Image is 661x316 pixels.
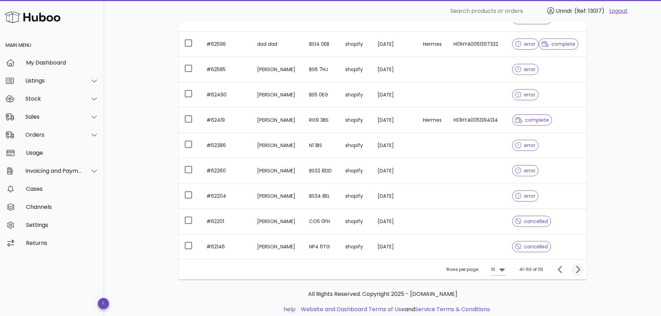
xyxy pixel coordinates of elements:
td: [DATE] [372,158,417,183]
div: 10 [491,266,495,273]
td: shopify [340,108,372,133]
span: error [515,42,536,46]
td: Hermes [417,32,448,57]
div: My Dashboard [26,59,99,66]
td: #62260 [201,158,252,183]
td: shopify [340,158,372,183]
td: shopify [340,234,372,259]
td: #62490 [201,82,252,108]
td: #62596 [201,32,252,57]
td: [PERSON_NAME] [252,133,304,158]
td: #62146 [201,234,252,259]
td: BS14 0EB [304,32,340,57]
span: error [515,143,536,148]
td: NP4 6TG [304,234,340,259]
button: Previous page [554,263,567,276]
td: #62201 [201,209,252,234]
td: [DATE] [372,209,417,234]
div: Settings [26,222,99,228]
td: RG9 3BS [304,108,340,133]
td: [PERSON_NAME] [252,82,304,108]
span: Unndr [556,7,573,15]
p: All Rights Reserved. Copyright 2025 - [DOMAIN_NAME] [184,290,581,298]
td: #62386 [201,133,252,158]
div: Listings [25,77,82,84]
td: [PERSON_NAME] [252,108,304,133]
div: 41-50 of 113 [519,266,543,273]
td: H01HYA0051394134 [448,108,506,133]
td: [DATE] [372,32,417,57]
td: CO5 0FH [304,209,340,234]
div: Cases [26,186,99,192]
td: [PERSON_NAME] [252,209,304,234]
td: BS32 8DD [304,158,340,183]
td: BS6 7HJ [304,57,340,82]
a: help [283,305,296,313]
td: shopify [340,82,372,108]
div: Usage [26,150,99,156]
li: and [298,305,490,314]
div: Rows per page: [447,259,506,280]
td: BS34 8EL [304,183,340,209]
td: [DATE] [372,108,417,133]
a: Logout [609,7,628,15]
td: [DATE] [372,57,417,82]
td: H01HYA0051397332 [448,32,506,57]
a: Service Terms & Conditions [415,305,490,313]
td: [DATE] [372,183,417,209]
td: BS5 0EG [304,82,340,108]
div: Returns [26,240,99,246]
span: cancelled [515,219,548,224]
td: shopify [340,133,372,158]
td: [PERSON_NAME] [252,158,304,183]
span: error [515,67,536,72]
td: #62419 [201,108,252,133]
span: error [515,168,536,173]
div: Sales [25,113,82,120]
div: Invoicing and Payments [25,168,82,174]
div: Stock [25,95,82,102]
img: Huboo Logo [5,10,60,25]
td: #62585 [201,57,252,82]
td: shopify [340,183,372,209]
td: shopify [340,32,372,57]
span: error [515,194,536,198]
td: [DATE] [372,234,417,259]
td: N1 1BS [304,133,340,158]
td: [PERSON_NAME] [252,234,304,259]
td: [PERSON_NAME] [252,183,304,209]
div: Orders [25,131,82,138]
button: Next page [571,263,584,276]
span: (Ref: 13017) [574,7,604,15]
span: complete [542,42,575,46]
td: dad dad [252,32,304,57]
td: shopify [340,57,372,82]
td: shopify [340,209,372,234]
td: [DATE] [372,82,417,108]
td: [DATE] [372,133,417,158]
a: Website and Dashboard Terms of Use [301,305,405,313]
span: cancelled [515,244,548,249]
td: #62204 [201,183,252,209]
span: complete [515,118,549,122]
td: [PERSON_NAME] [252,57,304,82]
td: Hermes [417,108,448,133]
div: 10Rows per page: [491,264,506,275]
span: error [515,92,536,97]
div: Channels [26,204,99,210]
